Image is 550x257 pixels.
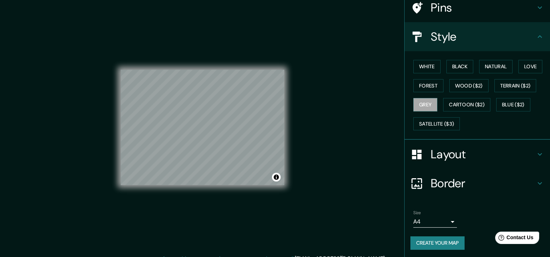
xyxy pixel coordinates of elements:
[413,79,443,93] button: Forest
[413,60,441,73] button: White
[413,98,437,111] button: Grey
[431,0,535,15] h4: Pins
[431,147,535,162] h4: Layout
[494,79,537,93] button: Terrain ($2)
[496,98,530,111] button: Blue ($2)
[443,98,490,111] button: Cartoon ($2)
[431,29,535,44] h4: Style
[485,229,542,249] iframe: Help widget launcher
[413,216,457,228] div: A4
[449,79,489,93] button: Wood ($2)
[479,60,513,73] button: Natural
[405,22,550,51] div: Style
[446,60,474,73] button: Black
[410,236,465,250] button: Create your map
[121,70,284,185] canvas: Map
[431,176,535,191] h4: Border
[413,210,421,216] label: Size
[405,140,550,169] div: Layout
[413,117,460,131] button: Satellite ($3)
[518,60,542,73] button: Love
[272,173,281,181] button: Toggle attribution
[405,169,550,198] div: Border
